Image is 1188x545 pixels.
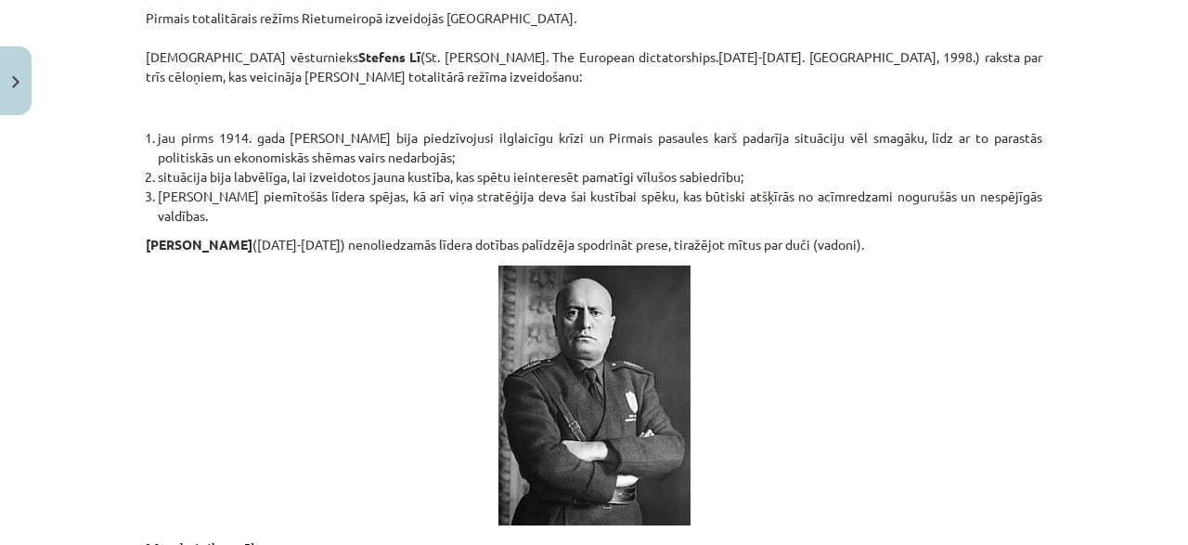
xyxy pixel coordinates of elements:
li: situācija bija labvēlīga, lai izveidotos jauna kustība, kas spētu ieinteresēt pamatīgi vīlušos sa... [158,167,1042,187]
p: ([DATE]-[DATE]) nenoliedzamās līdera dotības palīdzēja spodrināt prese, tiražējot mītus par duči ... [146,235,1042,254]
strong: Stefens Lī [358,48,421,65]
li: jau pirms 1914. gada [PERSON_NAME] bija piedzīvojusi ilglaicīgu krīzi un Pirmais pasaules karš pa... [158,128,1042,167]
strong: [PERSON_NAME] [146,236,252,253]
li: [PERSON_NAME] piemītošās līdera spējas, kā arī viņa stratēģija deva šai kustībai spēku, kas būtis... [158,187,1042,226]
img: icon-close-lesson-0947bae3869378f0d4975bcd49f059093ad1ed9edebbc8119c70593378902aed.svg [12,76,19,88]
